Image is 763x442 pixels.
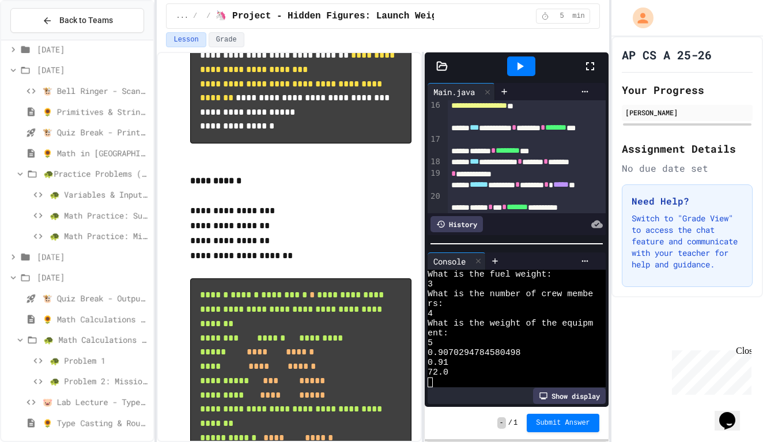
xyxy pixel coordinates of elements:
span: ... [176,12,188,21]
span: 🦄 Project - Hidden Figures: Launch Weight Calculator [215,9,509,23]
span: [DATE] [37,271,149,284]
span: 🌻 Math Calculations Notes [43,313,149,325]
span: 🌻 Primitives & Strings Notes [43,105,149,118]
span: / [193,12,197,21]
span: 🐢 Math Practice: Supply Counter [50,209,149,221]
span: / [206,12,210,21]
span: 🐢 Math Calculations Practice [44,334,149,346]
iframe: chat widget [715,396,751,430]
h1: AP CS A 25-26 [622,47,712,63]
div: My Account [621,5,656,31]
span: min [572,12,585,21]
button: Grade [209,32,244,47]
button: Lesson [166,32,206,47]
span: 🐢Practice Problems (yes, all of them) [44,168,149,180]
span: [DATE] [37,251,149,263]
button: Back to Teams [10,8,144,33]
span: 🌻 Type Casting & Rounding Notes [43,417,149,429]
span: Back to Teams [59,14,113,27]
h3: Need Help? [632,194,743,208]
span: 🐢 Problem 2: Mission Resource Calculator [50,375,149,387]
span: 🐮 Quiz Break - Output Practice [43,292,149,304]
div: No due date set [622,161,753,175]
iframe: chat widget [667,346,751,395]
span: [DATE] [37,64,149,76]
div: [PERSON_NAME] [625,107,749,118]
span: 🐢 Problem 1 [50,354,149,367]
span: 🐮 Quiz Break - Print Statements [43,126,149,138]
div: Chat with us now!Close [5,5,80,73]
span: 🐷 Lab Lecture - Type Casting & Rounding [43,396,149,408]
span: 🐢 Math Practice: Mission Timer [50,230,149,242]
h2: Assignment Details [622,141,753,157]
span: [DATE] [37,43,149,55]
span: 🐮 Bell Ringer - Scanner Class Practice [43,85,149,97]
span: 🌻 Math in [GEOGRAPHIC_DATA] Notes [43,147,149,159]
span: 🐢 Variables & Input Practice [50,188,149,201]
h2: Your Progress [622,82,753,98]
span: 5 [553,12,571,21]
p: Switch to "Grade View" to access the chat feature and communicate with your teacher for help and ... [632,213,743,270]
